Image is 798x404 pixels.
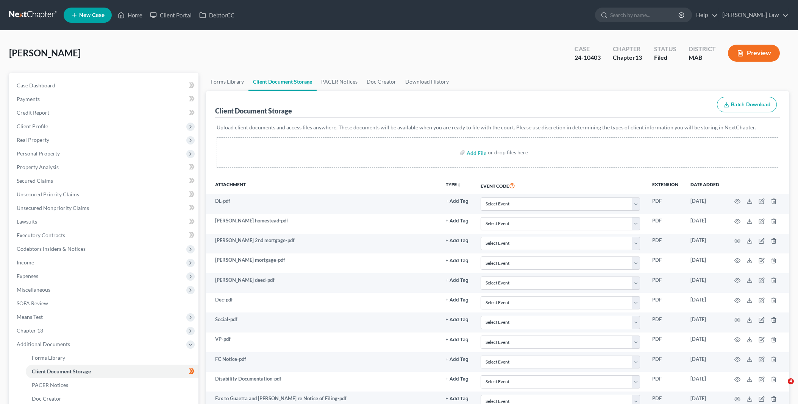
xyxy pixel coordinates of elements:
a: + Add Tag [446,375,468,382]
span: Secured Claims [17,177,53,184]
a: Payments [11,92,198,106]
td: [DATE] [684,273,725,293]
a: + Add Tag [446,256,468,264]
button: + Add Tag [446,377,468,382]
td: [DATE] [684,214,725,233]
button: Preview [728,45,780,62]
span: Personal Property [17,150,60,157]
a: + Add Tag [446,316,468,323]
button: Batch Download [717,97,777,113]
span: Property Analysis [17,164,59,170]
a: Secured Claims [11,174,198,188]
span: 4 [788,378,794,384]
button: + Add Tag [446,317,468,322]
span: Executory Contracts [17,232,65,238]
td: PDF [646,293,684,312]
a: Unsecured Nonpriority Claims [11,201,198,215]
span: [PERSON_NAME] [9,47,81,58]
td: PDF [646,333,684,352]
span: Payments [17,96,40,102]
div: MAB [689,53,716,62]
span: Doc Creator [32,395,61,402]
span: Forms Library [32,354,65,361]
a: Unsecured Priority Claims [11,188,198,201]
a: Property Analysis [11,160,198,174]
a: + Add Tag [446,356,468,363]
td: PDF [646,234,684,253]
td: PDF [646,253,684,273]
span: Expenses [17,273,38,279]
a: Client Portal [146,8,195,22]
div: District [689,45,716,53]
button: + Add Tag [446,258,468,263]
button: + Add Tag [446,298,468,303]
span: Miscellaneous [17,286,50,293]
div: Client Document Storage [215,106,292,115]
a: + Add Tag [446,336,468,343]
a: Help [692,8,718,22]
td: [DATE] [684,293,725,312]
button: TYPEunfold_more [446,182,461,187]
span: Income [17,259,34,266]
a: + Add Tag [446,395,468,402]
a: Lawsuits [11,215,198,228]
span: Additional Documents [17,341,70,347]
td: [PERSON_NAME] homestead-pdf [206,214,440,233]
a: Client Document Storage [248,73,317,91]
a: Home [114,8,146,22]
td: [DATE] [684,194,725,214]
div: Chapter [613,53,642,62]
div: Chapter [613,45,642,53]
div: Status [654,45,676,53]
button: + Add Tag [446,337,468,342]
th: Attachment [206,177,440,194]
a: Forms Library [26,351,198,365]
input: Search by name... [610,8,679,22]
span: Chapter 13 [17,327,43,334]
a: DebtorCC [195,8,238,22]
span: 13 [635,54,642,61]
span: Batch Download [731,101,770,108]
a: + Add Tag [446,197,468,205]
td: [DATE] [684,234,725,253]
td: [DATE] [684,372,725,392]
td: [PERSON_NAME] deed-pdf [206,273,440,293]
td: Dec-pdf [206,293,440,312]
td: PDF [646,352,684,372]
span: PACER Notices [32,382,68,388]
p: Upload client documents and access files anywhere. These documents will be available when you are... [217,124,778,131]
a: Download History [401,73,453,91]
th: Date added [684,177,725,194]
span: Unsecured Nonpriority Claims [17,205,89,211]
div: Filed [654,53,676,62]
td: [PERSON_NAME] mortgage-pdf [206,253,440,273]
a: Client Document Storage [26,365,198,378]
td: VP-pdf [206,333,440,352]
div: 24-10403 [575,53,601,62]
a: + Add Tag [446,237,468,244]
span: Case Dashboard [17,82,55,89]
span: Lawsuits [17,218,37,225]
td: PDF [646,214,684,233]
button: + Add Tag [446,219,468,224]
td: DL-pdf [206,194,440,214]
div: or drop files here [488,149,528,156]
a: Executory Contracts [11,228,198,242]
a: Credit Report [11,106,198,120]
a: + Add Tag [446,277,468,284]
a: Forms Library [206,73,248,91]
div: Case [575,45,601,53]
th: Event Code [475,177,646,194]
td: [DATE] [684,253,725,273]
button: + Add Tag [446,396,468,401]
td: [DATE] [684,333,725,352]
td: PDF [646,273,684,293]
span: Real Property [17,137,49,143]
i: unfold_more [457,183,461,187]
span: Client Profile [17,123,48,129]
td: FC Notice-pdf [206,352,440,372]
a: + Add Tag [446,296,468,303]
td: [PERSON_NAME] 2nd mortgage-pdf [206,234,440,253]
a: Doc Creator [362,73,401,91]
a: PACER Notices [26,378,198,392]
